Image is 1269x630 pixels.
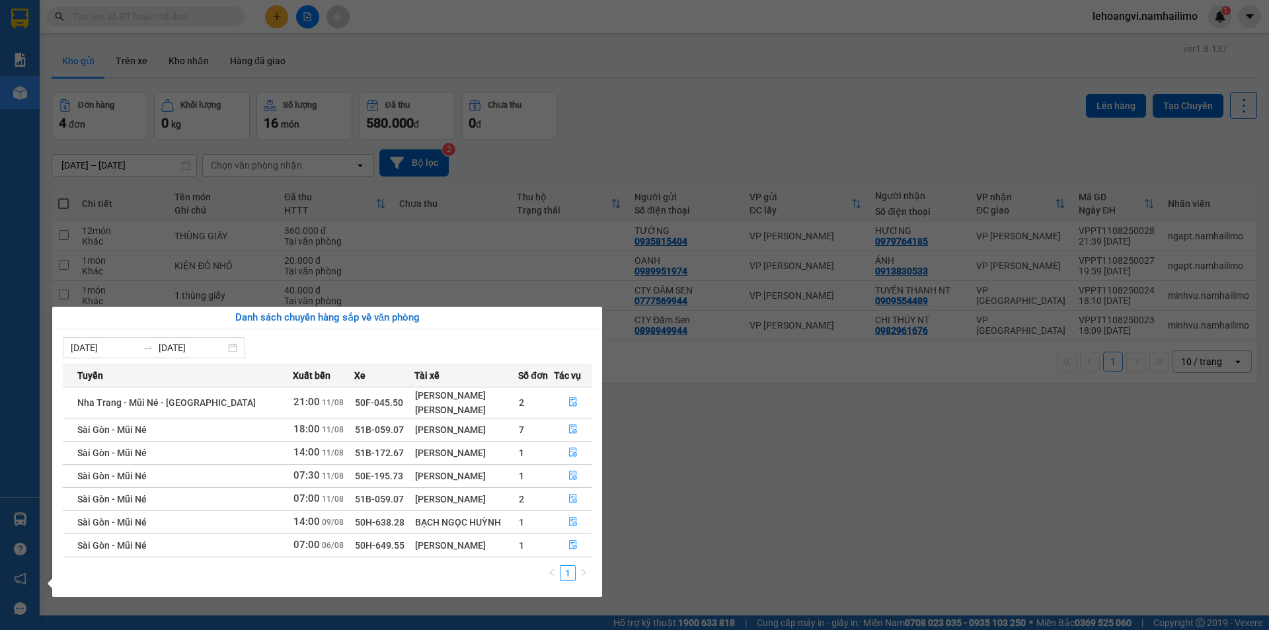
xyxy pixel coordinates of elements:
[519,517,524,528] span: 1
[415,492,518,506] div: [PERSON_NAME]
[568,448,578,458] span: file-done
[355,448,404,458] span: 51B-172.67
[355,397,403,408] span: 50F-045.50
[576,565,592,581] li: Next Page
[415,446,518,460] div: [PERSON_NAME]
[322,448,344,457] span: 11/08
[354,368,365,383] span: Xe
[293,492,320,504] span: 07:00
[555,535,591,556] button: file-done
[519,397,524,408] span: 2
[560,565,576,581] li: 1
[519,448,524,458] span: 1
[568,517,578,528] span: file-done
[293,423,320,435] span: 18:00
[77,540,147,551] span: Sài Gòn - Mũi Né
[568,471,578,481] span: file-done
[322,541,344,550] span: 06/08
[415,515,518,530] div: BẠCH NGỌC HUỲNH
[293,368,330,383] span: Xuất bến
[71,340,137,355] input: Từ ngày
[159,340,225,355] input: Đến ngày
[555,489,591,510] button: file-done
[322,425,344,434] span: 11/08
[554,368,581,383] span: Tác vụ
[77,424,147,435] span: Sài Gòn - Mũi Né
[355,517,404,528] span: 50H-638.28
[322,398,344,407] span: 11/08
[580,569,588,576] span: right
[355,540,404,551] span: 50H-649.55
[555,442,591,463] button: file-done
[548,569,556,576] span: left
[293,396,320,408] span: 21:00
[415,422,518,437] div: [PERSON_NAME]
[544,565,560,581] button: left
[293,539,320,551] span: 07:00
[415,403,518,417] div: [PERSON_NAME]
[519,494,524,504] span: 2
[568,540,578,551] span: file-done
[518,368,548,383] span: Số đơn
[355,471,403,481] span: 50E-195.73
[415,388,518,403] div: [PERSON_NAME]
[560,566,575,580] a: 1
[355,494,404,504] span: 51B-059.07
[355,424,404,435] span: 51B-059.07
[322,494,344,504] span: 11/08
[555,419,591,440] button: file-done
[77,471,147,481] span: Sài Gòn - Mũi Né
[568,424,578,435] span: file-done
[519,540,524,551] span: 1
[576,565,592,581] button: right
[293,469,320,481] span: 07:30
[555,392,591,413] button: file-done
[77,368,103,383] span: Tuyến
[77,448,147,458] span: Sài Gòn - Mũi Né
[293,516,320,528] span: 14:00
[568,494,578,504] span: file-done
[519,471,524,481] span: 1
[322,518,344,527] span: 09/08
[519,424,524,435] span: 7
[77,517,147,528] span: Sài Gòn - Mũi Né
[143,342,153,353] span: swap-right
[293,446,320,458] span: 14:00
[415,469,518,483] div: [PERSON_NAME]
[77,494,147,504] span: Sài Gòn - Mũi Né
[77,397,256,408] span: Nha Trang - Mũi Né - [GEOGRAPHIC_DATA]
[414,368,440,383] span: Tài xế
[143,342,153,353] span: to
[544,565,560,581] li: Previous Page
[555,465,591,487] button: file-done
[568,397,578,408] span: file-done
[555,512,591,533] button: file-done
[415,538,518,553] div: [PERSON_NAME]
[63,310,592,326] div: Danh sách chuyến hàng sắp về văn phòng
[322,471,344,481] span: 11/08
